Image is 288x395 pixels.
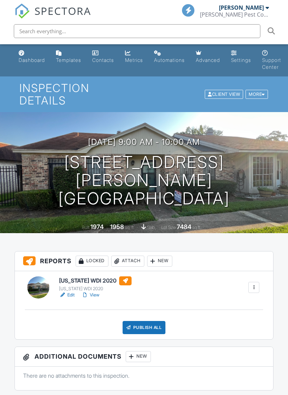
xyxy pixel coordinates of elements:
div: Settings [231,57,251,63]
div: Metrics [125,57,143,63]
h6: [US_STATE] WDI 2020 [59,276,132,285]
div: 7484 [177,223,191,230]
a: Edit [59,292,75,298]
div: 1974 [90,223,104,230]
a: [US_STATE] WDI 2020 [US_STATE] WDI 2020 [59,276,132,292]
a: Contacts [89,47,117,67]
a: Support Center [259,47,284,74]
a: Advanced [193,47,223,67]
div: [PERSON_NAME] [219,4,264,11]
div: Attach [111,256,144,267]
h1: [STREET_ADDRESS][PERSON_NAME] [GEOGRAPHIC_DATA] [11,153,277,208]
a: Settings [228,47,254,67]
h3: [DATE] 9:00 am - 10:00 am [88,137,200,147]
h1: Inspection Details [19,82,269,106]
a: SPECTORA [15,9,91,24]
div: 1958 [110,223,124,230]
h3: Reports [15,251,273,271]
img: The Best Home Inspection Software - Spectora [15,3,30,19]
input: Search everything... [14,24,260,38]
div: Templates [56,57,81,63]
a: Metrics [122,47,146,67]
a: Client View [204,91,245,97]
div: Dashboard [19,57,45,63]
a: Automations (Basic) [151,47,188,67]
div: Locked [76,256,108,267]
div: Advanced [196,57,220,63]
div: Automations [154,57,185,63]
div: Client View [205,90,243,99]
div: Publish All [123,321,166,334]
div: McMahan Pest Control [200,11,269,18]
span: SPECTORA [35,3,91,18]
div: Contacts [92,57,114,63]
span: sq.ft. [192,225,201,230]
div: Support Center [262,57,281,70]
span: Built [82,225,89,230]
span: sq. ft. [125,225,135,230]
div: New [147,256,172,267]
a: View [81,292,99,298]
div: New [126,351,151,362]
p: There are no attachments to this inspection. [23,372,265,379]
span: Lot Size [161,225,176,230]
a: Templates [53,47,84,67]
a: Dashboard [16,47,48,67]
div: [US_STATE] WDI 2020 [59,286,132,292]
h3: Additional Documents [15,347,273,367]
span: slab [147,225,155,230]
div: More [246,90,268,99]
